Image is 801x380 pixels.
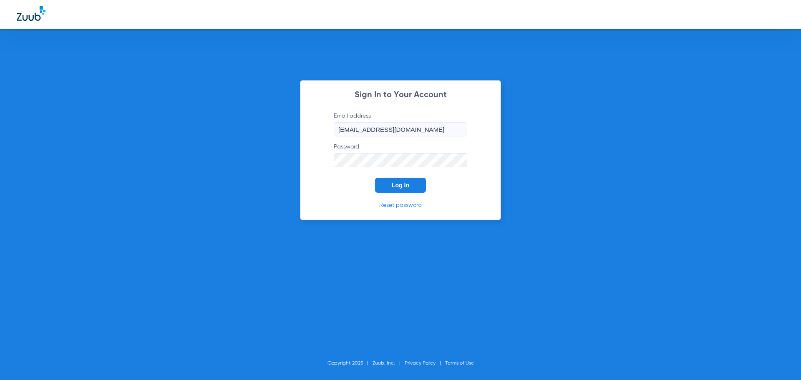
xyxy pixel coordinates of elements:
[759,340,801,380] iframe: Chat Widget
[321,91,480,99] h2: Sign In to Your Account
[334,153,467,167] input: Password
[334,143,467,167] label: Password
[334,122,467,136] input: Email address
[392,182,409,189] span: Log In
[405,361,436,366] a: Privacy Policy
[327,359,373,367] li: Copyright 2025
[375,178,426,193] button: Log In
[17,6,45,21] img: Zuub Logo
[379,202,422,208] a: Reset password
[373,359,405,367] li: Zuub, Inc.
[334,112,467,136] label: Email address
[445,361,474,366] a: Terms of Use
